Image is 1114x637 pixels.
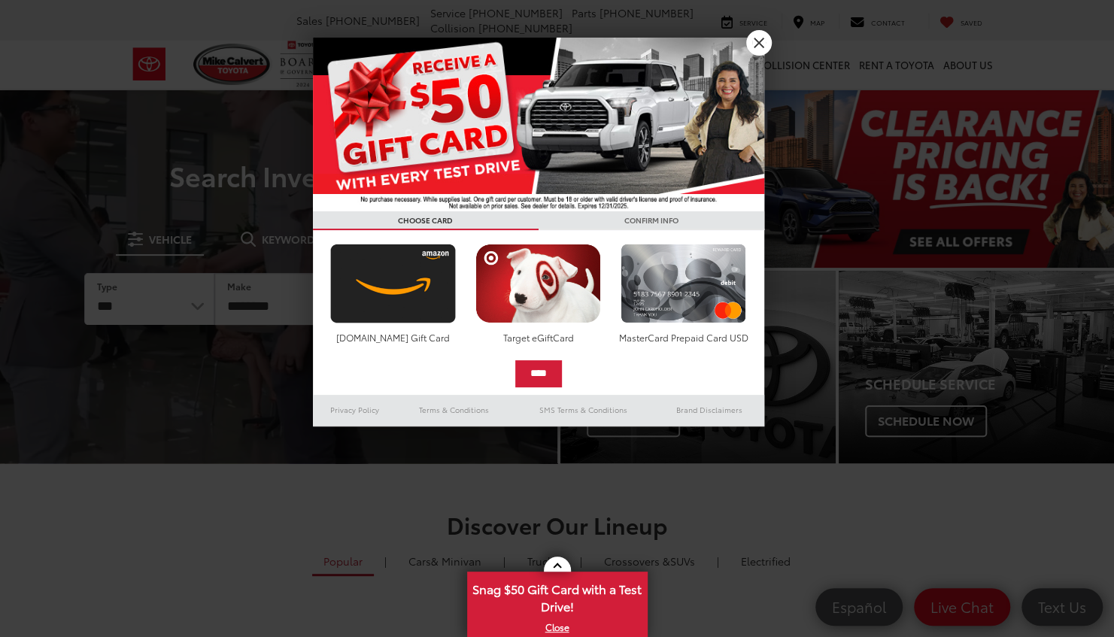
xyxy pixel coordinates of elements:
div: [DOMAIN_NAME] Gift Card [326,331,460,344]
img: mastercard.png [617,244,750,323]
img: amazoncard.png [326,244,460,323]
a: SMS Terms & Conditions [512,401,654,419]
div: MasterCard Prepaid Card USD [617,331,750,344]
div: Target eGiftCard [472,331,605,344]
h3: CONFIRM INFO [539,211,764,230]
a: Privacy Policy [313,401,397,419]
h3: CHOOSE CARD [313,211,539,230]
a: Terms & Conditions [396,401,511,419]
a: Brand Disclaimers [654,401,764,419]
img: targetcard.png [472,244,605,323]
span: Snag $50 Gift Card with a Test Drive! [469,573,646,619]
img: 55838_top_625864.jpg [313,38,764,211]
